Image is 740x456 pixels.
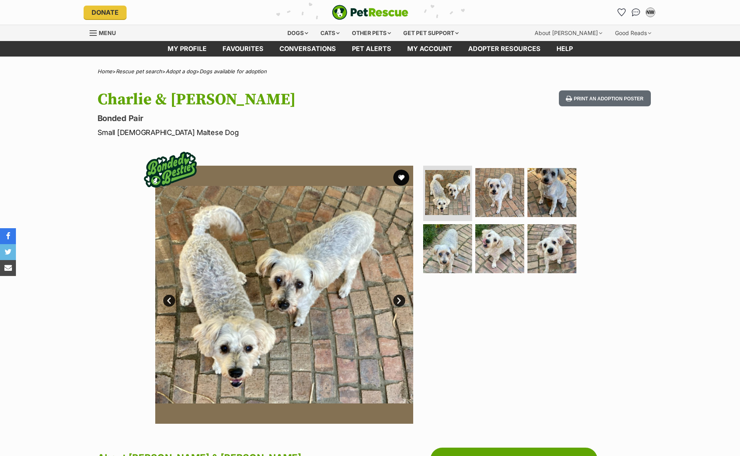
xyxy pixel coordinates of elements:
div: Good Reads [609,25,657,41]
a: Rescue pet search [116,68,162,74]
a: Menu [90,25,121,39]
div: NW [646,8,654,16]
p: Bonded Pair [98,113,434,124]
a: My account [399,41,460,57]
a: Conversations [630,6,642,19]
div: About [PERSON_NAME] [529,25,608,41]
img: bonded besties [139,138,202,202]
a: Donate [84,6,127,19]
div: Dogs [282,25,314,41]
a: Home [98,68,112,74]
a: conversations [271,41,344,57]
a: Adopter resources [460,41,549,57]
div: Other pets [346,25,396,41]
img: Photo of Charlie & Isa [425,170,470,215]
div: > > > [78,68,663,74]
img: Photo of Charlie & Isa [475,224,524,273]
img: Photo of Charlie & Isa [423,224,472,273]
a: Pet alerts [344,41,399,57]
div: Cats [315,25,345,41]
button: My account [644,6,657,19]
button: favourite [393,170,409,186]
img: Photo of Charlie & Isa [475,168,524,217]
ul: Account quick links [615,6,657,19]
p: Small [DEMOGRAPHIC_DATA] Maltese Dog [98,127,434,138]
img: Photo of Charlie & Isa [527,224,576,273]
a: Dogs available for adoption [199,68,267,74]
a: Help [549,41,581,57]
a: Next [393,295,405,307]
a: My profile [160,41,215,57]
img: chat-41dd97257d64d25036548639549fe6c8038ab92f7586957e7f3b1b290dea8141.svg [632,8,640,16]
img: Photo of Charlie & Isa [155,166,413,424]
a: Favourites [215,41,271,57]
h1: Charlie & [PERSON_NAME] [98,90,434,109]
img: logo-e224e6f780fb5917bec1dbf3a21bbac754714ae5b6737aabdf751b685950b380.svg [332,5,408,20]
a: Prev [163,295,175,307]
button: Print an adoption poster [559,90,650,107]
a: Favourites [615,6,628,19]
div: Get pet support [398,25,464,41]
img: Photo of Charlie & Isa [527,168,576,217]
span: Menu [99,29,116,36]
a: PetRescue [332,5,408,20]
a: Adopt a dog [166,68,196,74]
